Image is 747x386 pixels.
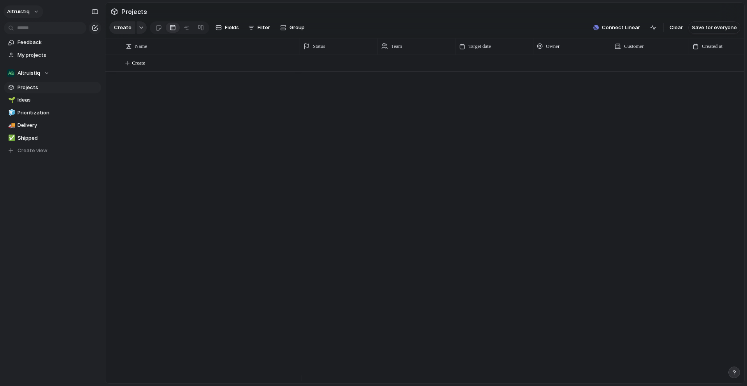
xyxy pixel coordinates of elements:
[702,42,722,50] span: Created at
[18,84,98,91] span: Projects
[4,145,101,156] button: Create view
[7,109,15,117] button: 🧊
[109,21,135,34] button: Create
[132,59,145,67] span: Create
[692,24,737,32] span: Save for everyone
[18,39,98,46] span: Feedback
[4,49,101,61] a: My projects
[7,96,15,104] button: 🌱
[289,24,305,32] span: Group
[8,96,14,105] div: 🌱
[114,24,132,32] span: Create
[135,42,147,50] span: Name
[546,42,559,50] span: Owner
[225,24,239,32] span: Fields
[666,21,686,34] button: Clear
[7,134,15,142] button: ✅
[18,121,98,129] span: Delivery
[212,21,242,34] button: Fields
[245,21,273,34] button: Filter
[391,42,402,50] span: Team
[18,96,98,104] span: Ideas
[468,42,491,50] span: Target date
[4,37,101,48] a: Feedback
[120,5,149,19] span: Projects
[18,109,98,117] span: Prioritization
[4,107,101,119] a: 🧊Prioritization
[276,21,309,34] button: Group
[4,132,101,144] a: ✅Shipped
[18,69,40,77] span: Altruistiq
[7,8,30,16] span: Altruistiq
[18,147,47,154] span: Create view
[4,94,101,106] a: 🌱Ideas
[4,67,101,79] button: Altruistiq
[8,133,14,142] div: ✅
[602,24,640,32] span: Connect Linear
[18,51,98,59] span: My projects
[670,24,683,32] span: Clear
[313,42,325,50] span: Status
[258,24,270,32] span: Filter
[688,21,740,34] button: Save for everyone
[4,82,101,93] a: Projects
[624,42,644,50] span: Customer
[18,134,98,142] span: Shipped
[590,22,643,33] button: Connect Linear
[8,121,14,130] div: 🚚
[4,5,43,18] button: Altruistiq
[4,119,101,131] a: 🚚Delivery
[7,121,15,129] button: 🚚
[8,108,14,117] div: 🧊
